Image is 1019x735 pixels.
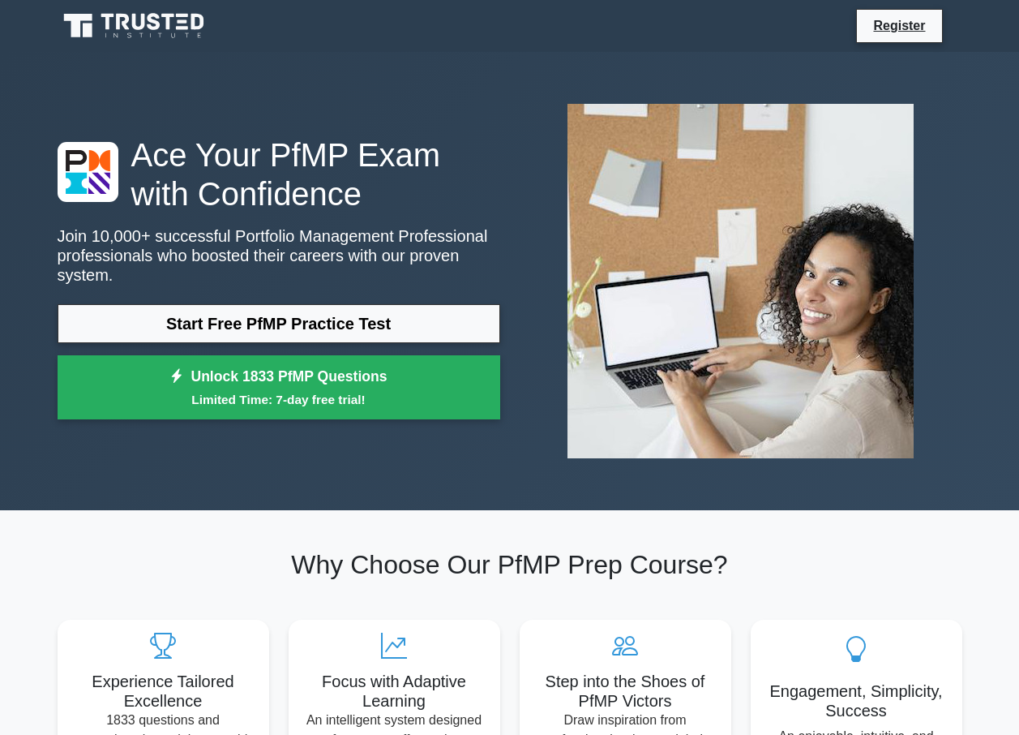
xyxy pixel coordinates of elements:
[764,681,949,720] h5: Engagement, Simplicity, Success
[533,672,718,711] h5: Step into the Shoes of PfMP Victors
[78,390,480,409] small: Limited Time: 7-day free trial!
[58,226,500,285] p: Join 10,000+ successful Portfolio Management Professional professionals who boosted their careers...
[58,135,500,213] h1: Ace Your PfMP Exam with Confidence
[58,549,962,580] h2: Why Choose Our PfMP Prep Course?
[863,15,935,36] a: Register
[71,672,256,711] h5: Experience Tailored Excellence
[58,355,500,420] a: Unlock 1833 PfMP QuestionsLimited Time: 7-day free trial!
[302,672,487,711] h5: Focus with Adaptive Learning
[58,304,500,343] a: Start Free PfMP Practice Test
